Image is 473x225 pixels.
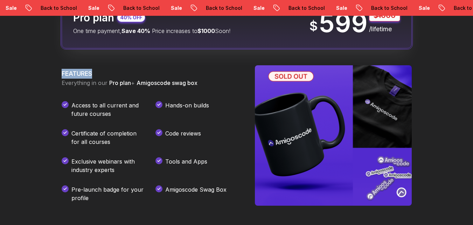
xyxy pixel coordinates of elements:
h2: Pro plan [73,11,114,24]
span: $1000 [197,27,215,34]
p: Amigoscode Swag Box [165,185,227,202]
span: Save 40% [121,27,150,34]
p: /lifetime [369,24,400,34]
p: Back to School [361,5,408,12]
p: Back to School [278,5,326,12]
p: 40% OFF [120,14,142,21]
p: Back to School [195,5,243,12]
img: Amigoscode SwagBox [255,65,412,206]
p: Sale [408,5,431,12]
p: Code reviews [165,129,201,146]
p: Hands-on builds [165,101,209,118]
p: Everything in our + [62,79,238,87]
p: 599 [319,11,368,36]
p: Pre-launch badge for your profile [71,185,144,202]
p: Exclusive webinars with industry experts [71,157,144,174]
p: Back to School [113,5,160,12]
p: Sale [243,5,265,12]
p: Certificate of completion for all courses [71,129,144,146]
p: Back to School [30,5,78,12]
p: One time payment, Price increases to Soon! [73,27,230,35]
p: Tools and Apps [165,157,207,174]
span: Amigoscode swag box [137,79,197,86]
p: Sale [326,5,348,12]
p: Access to all current and future courses [71,101,144,118]
h3: FEATURES [62,69,238,79]
p: Sale [160,5,183,12]
span: Pro plan [109,79,131,86]
p: Sale [78,5,100,12]
span: $ [309,19,318,33]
